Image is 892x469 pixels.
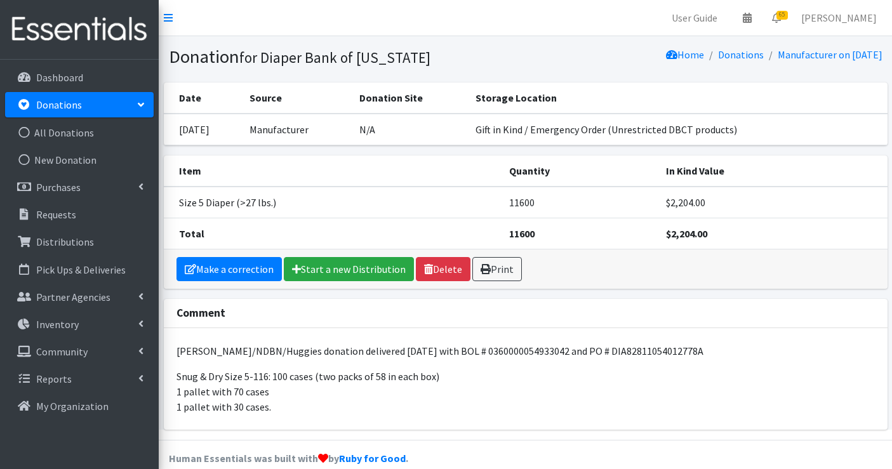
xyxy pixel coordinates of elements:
a: All Donations [5,120,154,145]
p: Purchases [36,181,81,194]
td: [DATE] [164,114,243,145]
p: Reports [36,373,72,385]
a: 65 [762,5,791,30]
strong: 11600 [509,227,535,240]
strong: Total [179,227,204,240]
strong: Comment [176,306,225,320]
td: Size 5 Diaper (>27 lbs.) [164,187,502,218]
p: Requests [36,208,76,221]
th: Source [242,83,352,114]
a: Partner Agencies [5,284,154,310]
small: for Diaper Bank of [US_STATE] [239,48,430,67]
p: Snug & Dry Size 5-116: 100 cases (two packs of 58 in each box) 1 pallet with 70 cases 1 pallet wi... [176,369,874,414]
a: Purchases [5,175,154,200]
p: Inventory [36,318,79,331]
a: Community [5,339,154,364]
a: Donations [5,92,154,117]
th: Storage Location [468,83,888,114]
th: Donation Site [352,83,468,114]
strong: $2,204.00 [666,227,707,240]
a: Make a correction [176,257,282,281]
a: Requests [5,202,154,227]
a: Ruby for Good [339,452,406,465]
span: 65 [776,11,788,20]
a: User Guide [662,5,728,30]
td: Manufacturer [242,114,352,145]
a: Pick Ups & Deliveries [5,257,154,282]
p: [PERSON_NAME]/NDBN/Huggies donation delivered [DATE] with BOL # 0360000054933042 and PO # DIA8281... [176,343,874,359]
a: Start a new Distribution [284,257,414,281]
p: My Organization [36,400,109,413]
a: New Donation [5,147,154,173]
p: Dashboard [36,71,83,84]
strong: Human Essentials was built with by . [169,452,408,465]
img: HumanEssentials [5,8,154,51]
a: Inventory [5,312,154,337]
td: N/A [352,114,468,145]
p: Community [36,345,88,358]
a: Home [666,48,704,61]
a: Distributions [5,229,154,254]
td: 11600 [502,187,659,218]
p: Donations [36,98,82,111]
a: Print [472,257,522,281]
td: $2,204.00 [658,187,887,218]
a: Dashboard [5,65,154,90]
a: Reports [5,366,154,392]
a: Delete [416,257,470,281]
h1: Donation [169,46,521,68]
a: My Organization [5,393,154,419]
td: Gift in Kind / Emergency Order (Unrestricted DBCT products) [468,114,888,145]
a: Donations [718,48,764,61]
p: Distributions [36,235,94,248]
th: In Kind Value [658,155,887,187]
th: Date [164,83,243,114]
a: Manufacturer on [DATE] [778,48,882,61]
p: Partner Agencies [36,291,110,303]
th: Item [164,155,502,187]
p: Pick Ups & Deliveries [36,263,126,276]
th: Quantity [502,155,659,187]
a: [PERSON_NAME] [791,5,887,30]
